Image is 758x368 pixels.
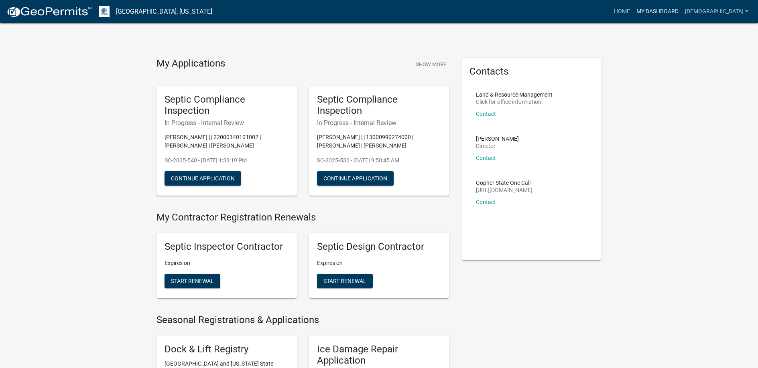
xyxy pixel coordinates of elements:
[99,6,110,17] img: Otter Tail County, Minnesota
[317,274,373,288] button: Start Renewal
[156,212,449,305] wm-registration-list-section: My Contractor Registration Renewals
[165,119,289,127] h6: In Progress - Internal Review
[682,4,752,19] a: [DEMOGRAPHIC_DATA]
[413,58,449,71] button: Show More
[469,66,594,77] h5: Contacts
[317,241,441,253] h5: Septic Design Contractor
[317,171,394,186] button: Continue Application
[317,119,441,127] h6: In Progress - Internal Review
[476,92,553,97] p: Land & Resource Management
[165,94,289,117] h5: Septic Compliance Inspection
[476,143,519,149] p: Director
[317,94,441,117] h5: Septic Compliance Inspection
[476,155,496,161] a: Contact
[476,111,496,117] a: Contact
[317,133,441,150] p: [PERSON_NAME] | | 13000990274000 | [PERSON_NAME] | [PERSON_NAME]
[156,314,449,326] h4: Seasonal Registrations & Applications
[156,212,449,223] h4: My Contractor Registration Renewals
[165,274,220,288] button: Start Renewal
[633,4,682,19] a: My Dashboard
[476,136,519,142] p: [PERSON_NAME]
[317,344,441,367] h5: Ice Damage Repair Application
[611,4,633,19] a: Home
[116,5,212,18] a: [GEOGRAPHIC_DATA], [US_STATE]
[317,259,441,267] p: Expires on
[165,156,289,165] p: SC-2025-540 - [DATE] 1:33:19 PM
[165,241,289,253] h5: Septic Inspector Contractor
[165,259,289,267] p: Expires on
[476,199,496,205] a: Contact
[323,277,366,284] span: Start Renewal
[165,344,289,355] h5: Dock & Lift Registry
[165,133,289,150] p: [PERSON_NAME] | | 22000140101002 | [PERSON_NAME] | [PERSON_NAME]
[156,58,225,70] h4: My Applications
[171,277,214,284] span: Start Renewal
[476,187,532,193] p: [URL][DOMAIN_NAME]
[476,99,553,105] p: Click for office information:
[476,180,532,186] p: Gopher State One Call
[165,171,241,186] button: Continue Application
[317,156,441,165] p: SC-2025-536 - [DATE] 9:50:45 AM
